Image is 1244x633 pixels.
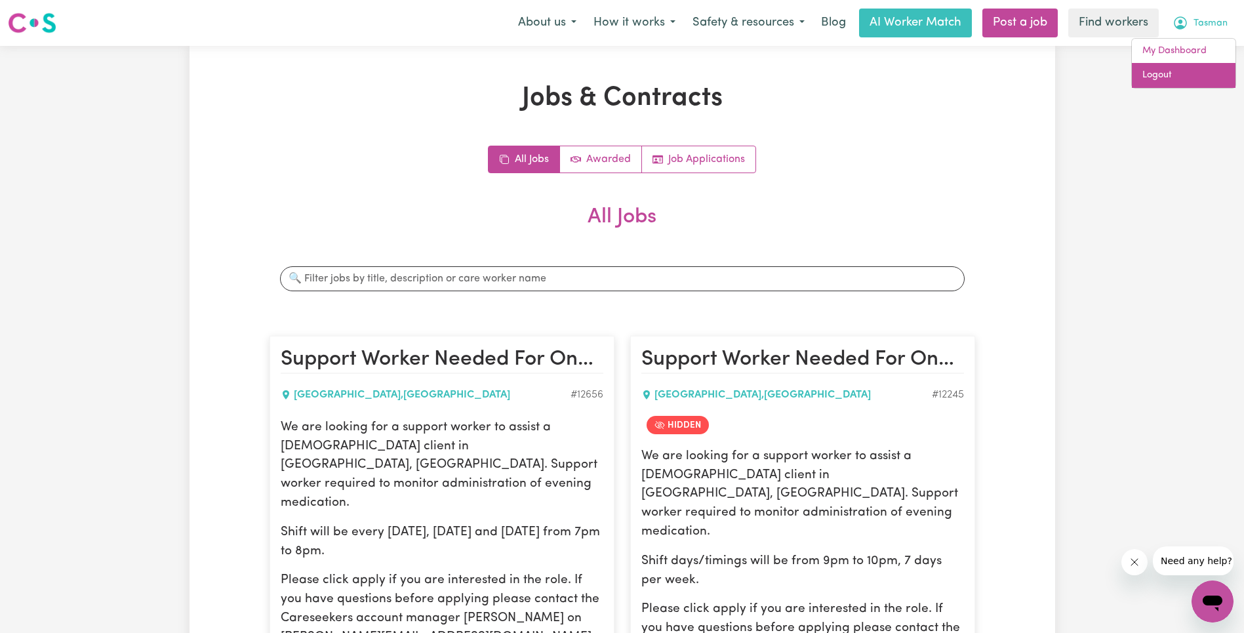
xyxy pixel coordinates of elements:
a: Careseekers logo [8,8,56,38]
h2: Support Worker Needed For One Hour, 7 Days Per Week - Carss Park, NSW [641,347,964,373]
div: Job ID #12656 [571,387,603,403]
input: 🔍 Filter jobs by title, description or care worker name [280,266,965,291]
h1: Jobs & Contracts [270,83,975,114]
p: We are looking for a support worker to assist a [DEMOGRAPHIC_DATA] client in [GEOGRAPHIC_DATA], [... [641,447,964,542]
h2: Support Worker Needed For One Hour Evening Support - Carss Park, NSW [281,347,603,373]
span: Job is hidden [647,416,709,434]
h2: All Jobs [270,205,975,251]
a: Logout [1132,63,1235,88]
a: Find workers [1068,9,1159,37]
div: [GEOGRAPHIC_DATA] , [GEOGRAPHIC_DATA] [641,387,932,403]
button: How it works [585,9,684,37]
a: Active jobs [560,146,642,173]
a: All jobs [489,146,560,173]
div: Job ID #12245 [932,387,964,403]
iframe: Button to launch messaging window [1192,581,1234,623]
div: [GEOGRAPHIC_DATA] , [GEOGRAPHIC_DATA] [281,387,571,403]
p: Shift days/timings will be from 9pm to 10pm, 7 days per week. [641,552,964,590]
button: My Account [1164,9,1236,37]
span: Tasman [1194,16,1228,31]
iframe: Close message [1121,549,1148,575]
a: Blog [813,9,854,37]
a: My Dashboard [1132,39,1235,64]
button: About us [510,9,585,37]
a: AI Worker Match [859,9,972,37]
img: Careseekers logo [8,11,56,35]
iframe: Message from company [1153,546,1234,575]
p: We are looking for a support worker to assist a [DEMOGRAPHIC_DATA] client in [GEOGRAPHIC_DATA], [... [281,419,603,513]
p: Shift will be every [DATE], [DATE] and [DATE] from 7pm to 8pm. [281,523,603,562]
a: Job applications [642,146,755,173]
a: Post a job [982,9,1058,37]
div: My Account [1131,38,1236,89]
button: Safety & resources [684,9,813,37]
